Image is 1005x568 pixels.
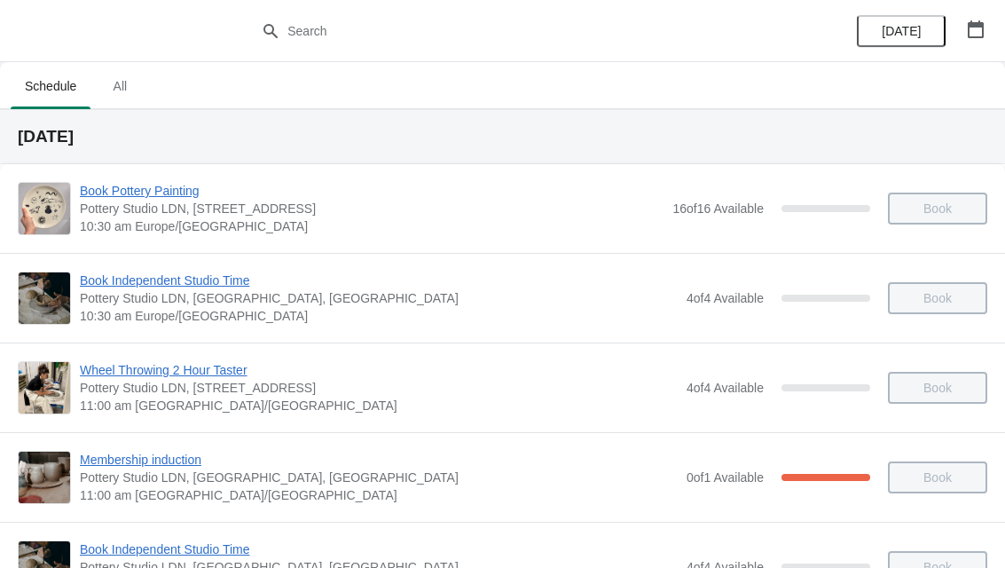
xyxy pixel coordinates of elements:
span: 4 of 4 Available [687,291,764,305]
span: Book Independent Studio Time [80,540,678,558]
span: 0 of 1 Available [687,470,764,485]
img: Book Independent Studio Time | Pottery Studio LDN, London, UK | 10:30 am Europe/London [19,272,70,323]
span: Pottery Studio LDN, [STREET_ADDRESS] [80,379,678,397]
span: 11:00 am [GEOGRAPHIC_DATA]/[GEOGRAPHIC_DATA] [80,397,678,414]
span: 11:00 am [GEOGRAPHIC_DATA]/[GEOGRAPHIC_DATA] [80,486,678,504]
span: Wheel Throwing 2 Hour Taster [80,361,678,379]
input: Search [287,15,754,47]
img: Wheel Throwing 2 Hour Taster | Pottery Studio LDN, Unit 1.3, Building A4, 10 Monro Way, London, S... [19,362,70,414]
span: Pottery Studio LDN, [STREET_ADDRESS] [80,200,663,217]
span: Pottery Studio LDN, [GEOGRAPHIC_DATA], [GEOGRAPHIC_DATA] [80,289,678,307]
span: Schedule [11,70,90,102]
span: 10:30 am Europe/[GEOGRAPHIC_DATA] [80,307,678,325]
span: All [98,70,142,102]
span: Pottery Studio LDN, [GEOGRAPHIC_DATA], [GEOGRAPHIC_DATA] [80,469,678,486]
h2: [DATE] [18,128,987,146]
span: 10:30 am Europe/[GEOGRAPHIC_DATA] [80,217,663,235]
span: Book Independent Studio Time [80,272,678,289]
button: [DATE] [857,15,946,47]
img: Membership induction | Pottery Studio LDN, Monro Way, London, UK | 11:00 am Europe/London [19,452,70,503]
img: Book Pottery Painting | Pottery Studio LDN, Unit 1.3, Building A4, 10 Monro Way, London, SE10 0EJ... [19,183,70,234]
span: 4 of 4 Available [687,381,764,395]
span: [DATE] [882,24,921,38]
span: 16 of 16 Available [672,201,764,216]
span: Membership induction [80,451,678,469]
span: Book Pottery Painting [80,182,663,200]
